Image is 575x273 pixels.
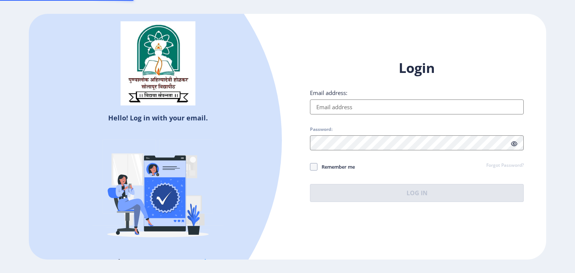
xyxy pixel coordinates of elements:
[317,162,355,171] span: Remember me
[189,257,223,268] a: Register
[310,89,347,96] label: Email address:
[310,184,524,202] button: Log In
[34,256,282,268] h5: Don't have an account?
[92,125,223,256] img: Verified-rafiki.svg
[486,162,524,169] a: Forgot Password?
[310,59,524,77] h1: Login
[310,126,332,132] label: Password:
[310,99,524,114] input: Email address
[121,21,195,106] img: sulogo.png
